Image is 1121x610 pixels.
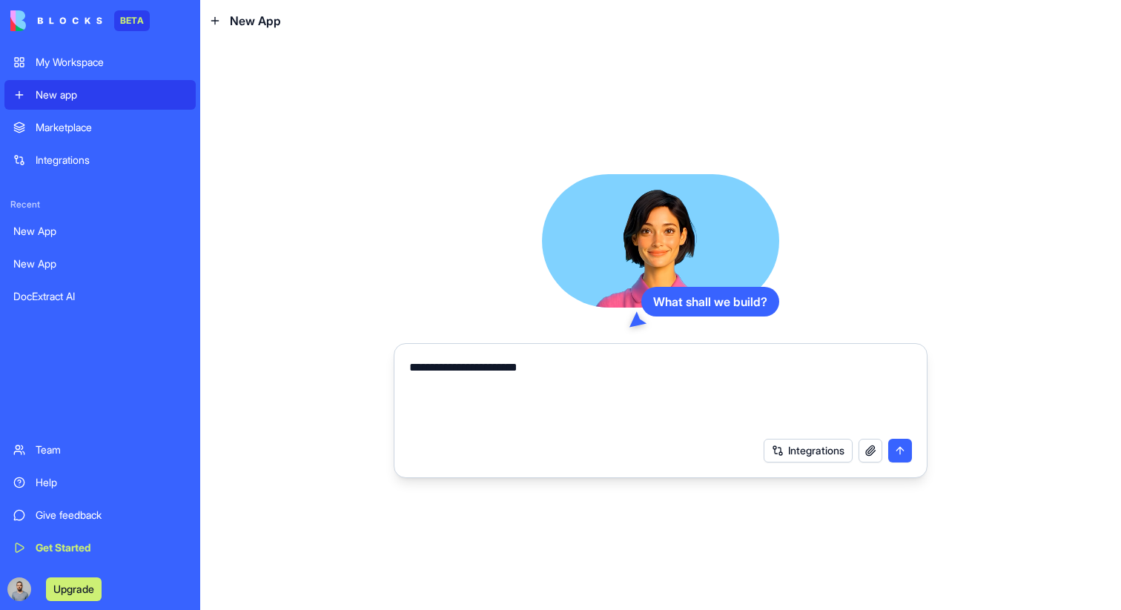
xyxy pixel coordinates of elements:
[4,216,196,246] a: New App
[4,199,196,210] span: Recent
[13,224,187,239] div: New App
[36,153,187,168] div: Integrations
[4,80,196,110] a: New app
[641,287,779,316] div: What shall we build?
[4,113,196,142] a: Marketplace
[10,10,102,31] img: logo
[4,47,196,77] a: My Workspace
[46,581,102,596] a: Upgrade
[10,10,150,31] a: BETA
[114,10,150,31] div: BETA
[13,256,187,271] div: New App
[36,508,187,523] div: Give feedback
[4,468,196,497] a: Help
[764,439,853,463] button: Integrations
[13,289,187,304] div: DocExtract AI
[36,120,187,135] div: Marketplace
[36,475,187,490] div: Help
[36,540,187,555] div: Get Started
[230,12,281,30] span: New App
[36,55,187,70] div: My Workspace
[4,500,196,530] a: Give feedback
[36,87,187,102] div: New app
[4,249,196,279] a: New App
[7,577,31,601] img: image_123650291_bsq8ao.jpg
[4,435,196,465] a: Team
[4,145,196,175] a: Integrations
[4,533,196,563] a: Get Started
[46,577,102,601] button: Upgrade
[36,442,187,457] div: Team
[4,282,196,311] a: DocExtract AI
